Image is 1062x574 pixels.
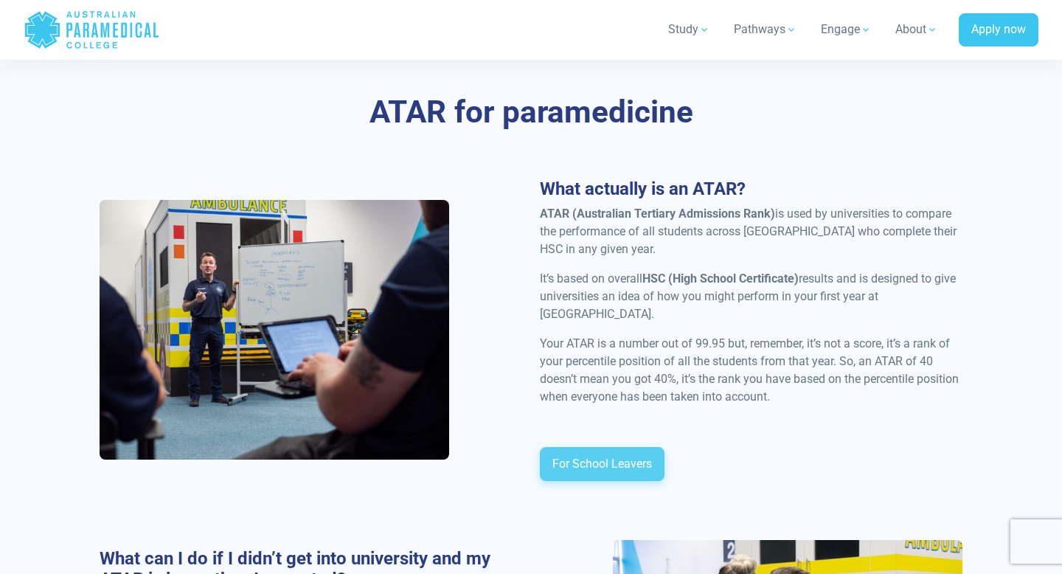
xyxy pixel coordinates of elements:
[540,179,962,200] h3: What actually is an ATAR?
[642,272,799,286] strong: HSC (High School Certificate)
[886,9,947,50] a: About
[540,207,775,221] strong: ATAR (Australian Tertiary Admissions Rank)
[540,335,962,406] p: Your ATAR is a number out of 99.95 but, remember, it’s not a score, it’s a rank of your percentil...
[959,13,1038,47] a: Apply now
[540,447,664,481] a: For School Leavers
[100,94,962,131] h3: ATAR for paramedicine
[812,9,881,50] a: Engage
[725,9,806,50] a: Pathways
[659,9,719,50] a: Study
[540,270,962,323] p: It’s based on overall results and is designed to give universities an idea of how you might perfo...
[540,205,962,258] p: is used by universities to compare the performance of all students across [GEOGRAPHIC_DATA] who c...
[24,6,160,54] a: Australian Paramedical College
